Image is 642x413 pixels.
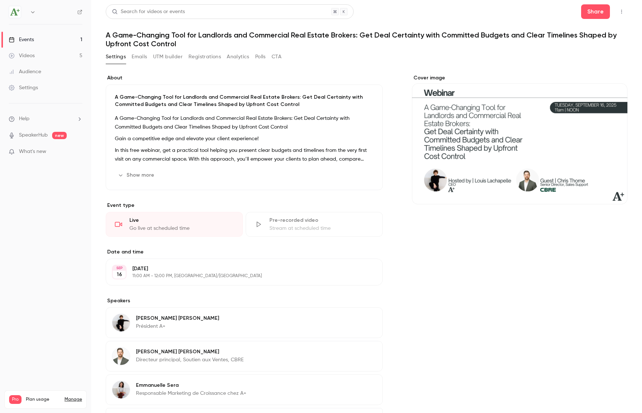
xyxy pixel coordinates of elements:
[115,146,374,164] p: In this free webinar, get a practical tool helping you present clear budgets and timelines from t...
[246,212,383,237] div: Pre-recorded videoStream at scheduled time
[106,341,383,371] div: Chris Thorne[PERSON_NAME] [PERSON_NAME]Directeur principal, Soutien aux Ventes, CBRE
[255,51,266,63] button: Polls
[153,51,183,63] button: UTM builder
[272,51,281,63] button: CTA
[112,8,185,16] div: Search for videos or events
[113,265,126,271] div: SEP
[115,94,374,108] p: A Game-Changing Tool for Landlords and Commercial Real Estate Brokers: Get Deal Certainty with Co...
[412,74,627,82] label: Cover image
[19,131,48,139] a: SpeakerHub
[9,68,41,75] div: Audience
[106,248,383,256] label: Date and time
[129,217,234,224] div: Live
[115,114,374,131] p: A Game-Changing Tool for Landlords and Commercial Real Estate Brokers: Get Deal Certainty with Co...
[136,323,219,330] p: Président A+
[9,84,38,91] div: Settings
[9,395,22,404] span: Pro
[106,74,383,82] label: About
[106,297,383,304] label: Speakers
[227,51,249,63] button: Analytics
[188,51,221,63] button: Registrations
[106,202,383,209] p: Event type
[132,265,344,272] p: [DATE]
[106,307,383,338] div: Louis Lachapelle[PERSON_NAME] [PERSON_NAME]Président A+
[129,225,234,232] div: Go live at scheduled time
[269,225,374,232] div: Stream at scheduled time
[74,149,82,155] iframe: Noticeable Trigger
[9,52,35,59] div: Videos
[136,382,246,389] p: Emmanuelle Sera
[106,374,383,405] div: Emmanuelle SeraEmmanuelle SeraResponsable Marketing de Croissance chez A+
[9,36,34,43] div: Events
[19,148,46,156] span: What's new
[132,51,147,63] button: Emails
[112,314,130,331] img: Louis Lachapelle
[136,390,246,397] p: Responsable Marketing de Croissance chez A+
[9,115,82,123] li: help-dropdown-opener
[52,132,67,139] span: new
[136,356,244,363] p: Directeur principal, Soutien aux Ventes, CBRE
[26,397,60,402] span: Plan usage
[115,169,159,181] button: Show more
[112,381,130,398] img: Emmanuelle Sera
[115,134,374,143] p: Gain a competitive edge and elevate your client experience!
[106,31,627,48] h1: A Game-Changing Tool for Landlords and Commercial Real Estate Brokers: Get Deal Certainty with Co...
[269,217,374,224] div: Pre-recorded video
[136,315,219,322] p: [PERSON_NAME] [PERSON_NAME]
[581,4,610,19] button: Share
[132,273,344,279] p: 11:00 AM - 12:00 PM, [GEOGRAPHIC_DATA]/[GEOGRAPHIC_DATA]
[19,115,30,123] span: Help
[106,51,126,63] button: Settings
[117,271,122,278] p: 16
[106,212,243,237] div: LiveGo live at scheduled time
[136,348,244,355] p: [PERSON_NAME] [PERSON_NAME]
[412,74,627,204] section: Cover image
[112,347,130,365] img: Chris Thorne
[65,397,82,402] a: Manage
